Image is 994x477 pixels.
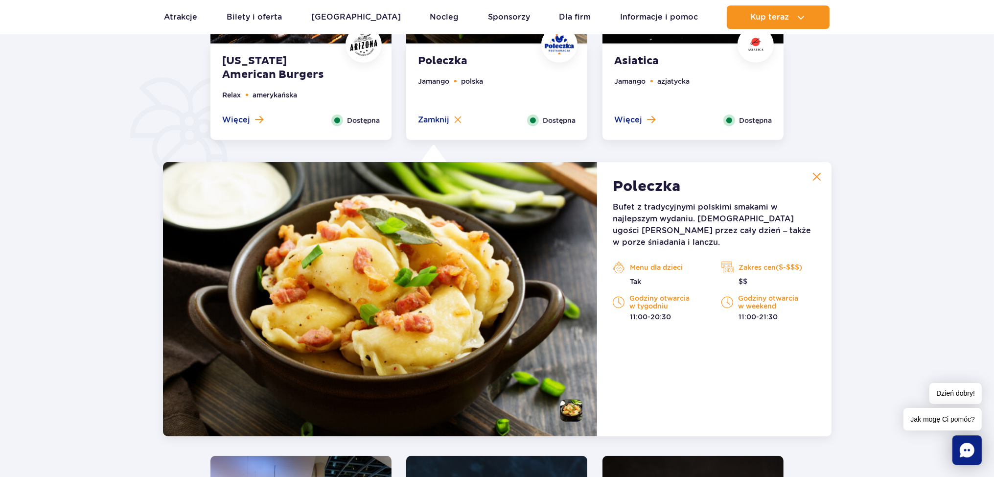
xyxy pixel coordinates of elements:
a: Dla firm [559,5,591,29]
p: Godziny otwarcia w tygodniu [613,294,707,310]
strong: Asiatica [614,54,733,68]
span: Dostępna [739,115,772,126]
a: Sponsorzy [488,5,530,29]
span: Dostępna [543,115,576,126]
li: polska [461,76,483,87]
span: Zamknij [418,115,449,125]
img: Asiatica [741,33,770,55]
span: Więcej [222,115,250,125]
a: Bilety i oferta [227,5,282,29]
span: Dzień dobry! [929,383,982,404]
p: Menu dla dzieci [613,260,707,275]
strong: Poleczka [613,178,681,195]
li: Jamango [418,76,449,87]
a: Informacje i pomoc [620,5,698,29]
span: Dostępna [347,115,380,126]
a: Atrakcje [164,5,198,29]
p: Bufet z tradycyjnymi polskimi smakami w najlepszym wydaniu. [DEMOGRAPHIC_DATA] ugości [PERSON_NAM... [613,201,815,248]
p: Godziny otwarcia w weekend [721,294,815,310]
li: amerykańska [253,90,297,100]
p: $$ [721,277,815,286]
button: Zamknij [418,115,462,125]
button: Więcej [614,115,655,125]
span: Więcej [614,115,642,125]
strong: [US_STATE] American Burgers [222,54,341,82]
img: Arizona American Burgers [349,30,378,59]
li: Jamango [614,76,646,87]
li: Relax [222,90,241,100]
li: azjatycka [657,76,690,87]
img: Poleczka [545,30,574,59]
p: 11:00-21:30 [721,312,815,322]
a: [GEOGRAPHIC_DATA] [311,5,401,29]
div: Chat [952,435,982,465]
p: 11:00-20:30 [613,312,707,322]
button: Więcej [222,115,263,125]
a: Nocleg [430,5,459,29]
p: Tak [613,277,707,286]
span: Jak mogę Ci pomóc? [903,408,982,430]
button: Kup teraz [727,5,830,29]
span: Kup teraz [750,13,789,22]
p: Zakres cen($-$$$) [721,260,815,275]
img: green_mamba [163,162,598,436]
strong: Poleczka [418,54,536,68]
